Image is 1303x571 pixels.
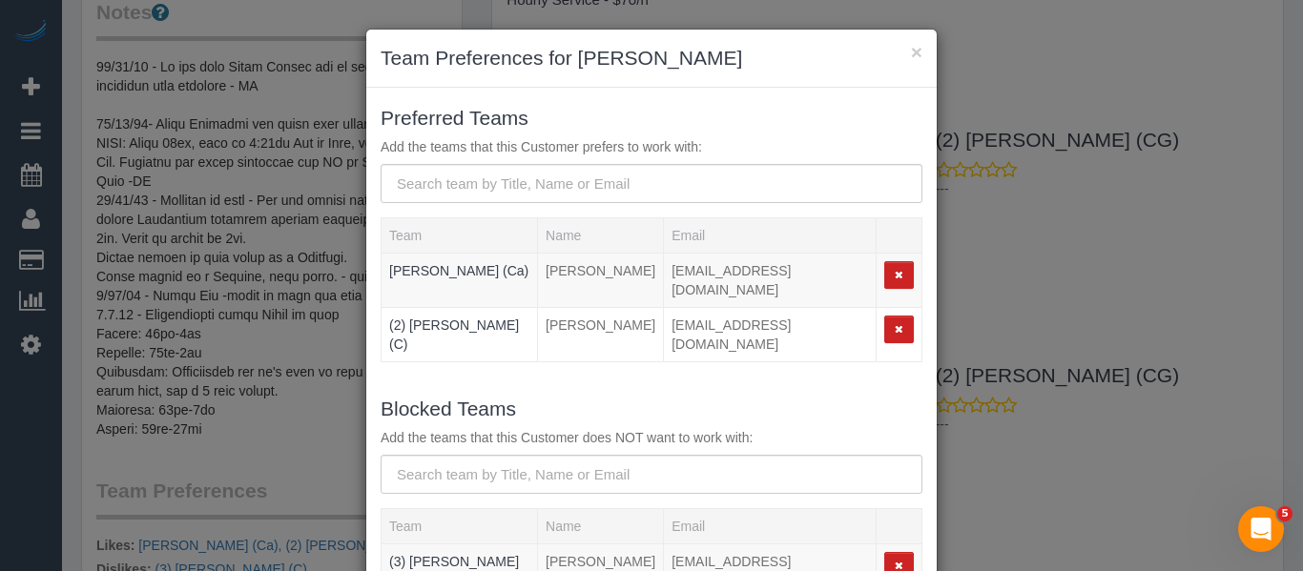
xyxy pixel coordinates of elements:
td: Email [664,254,877,308]
input: Search team by Title, Name or Email [381,164,922,203]
td: Name [538,308,664,362]
th: Name [538,218,664,254]
h3: Preferred Teams [381,107,922,129]
td: Email [664,308,877,362]
h3: Blocked Teams [381,398,922,419]
iframe: Intercom live chat [1238,506,1284,552]
th: Team [382,218,538,254]
td: Team [382,308,538,362]
span: 5 [1277,506,1293,521]
td: Name [538,254,664,308]
th: Email [664,509,877,544]
a: [PERSON_NAME] (Ca) [389,263,528,278]
h3: Team Preferences for [PERSON_NAME] [381,44,922,72]
td: Team [382,254,538,308]
p: Add the teams that this Customer does NOT want to work with: [381,428,922,447]
input: Search team by Title, Name or Email [381,455,922,494]
th: Team [382,509,538,544]
th: Email [664,218,877,254]
p: Add the teams that this Customer prefers to work with: [381,137,922,156]
th: Name [538,509,664,544]
a: (2) [PERSON_NAME] (C) [389,317,519,352]
button: × [911,42,922,62]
